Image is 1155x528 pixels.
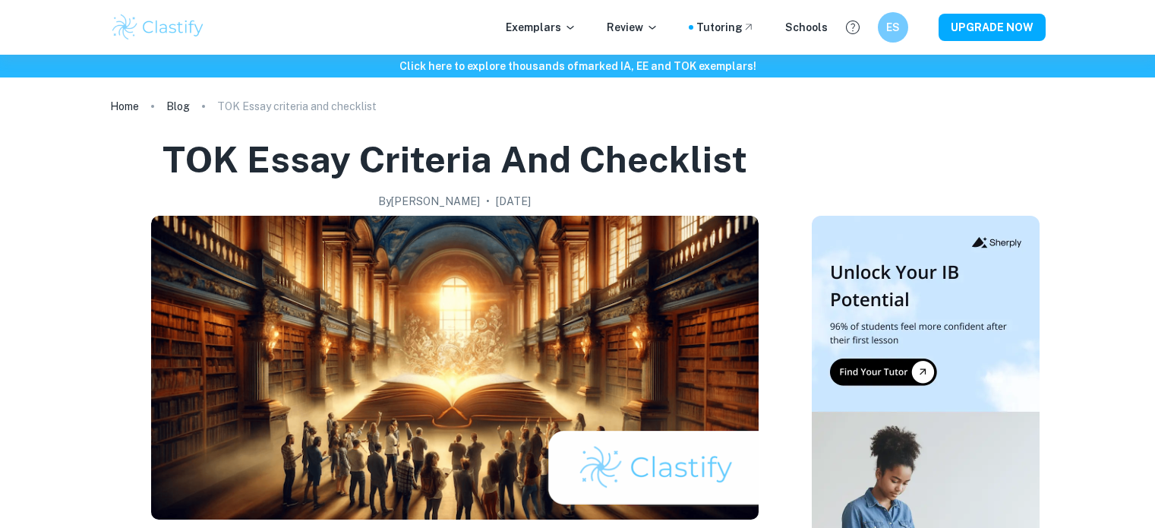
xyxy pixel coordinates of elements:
h6: ES [884,19,901,36]
p: TOK Essay criteria and checklist [217,98,377,115]
a: Home [110,96,139,117]
img: TOK Essay criteria and checklist cover image [151,216,759,520]
button: UPGRADE NOW [939,14,1046,41]
button: ES [878,12,908,43]
h6: Click here to explore thousands of marked IA, EE and TOK exemplars ! [3,58,1152,74]
h1: TOK Essay criteria and checklist [163,135,747,184]
button: Help and Feedback [840,14,866,40]
img: Clastify logo [110,12,207,43]
a: Schools [785,19,828,36]
h2: [DATE] [496,193,531,210]
p: • [486,193,490,210]
p: Review [607,19,658,36]
a: Blog [166,96,190,117]
p: Exemplars [506,19,576,36]
a: Tutoring [696,19,755,36]
h2: By [PERSON_NAME] [378,193,480,210]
